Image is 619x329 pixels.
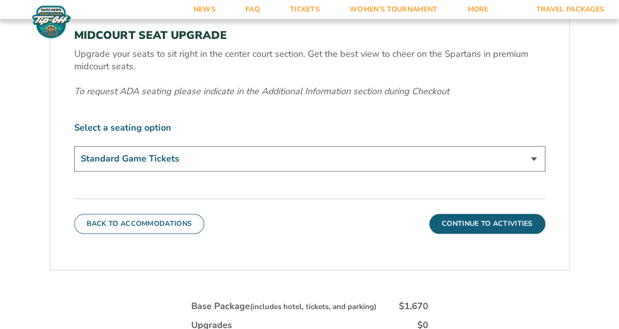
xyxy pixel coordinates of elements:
[191,300,376,313] div: Base Package
[74,48,545,73] p: Upgrade your seats to sit right in the center court section. Get the best view to cheer on the Sp...
[399,300,428,313] div: $1,670
[74,85,449,97] em: To request ADA seating please indicate in the Additional Information section during Checkout
[74,214,205,234] button: Back To Accommodations
[74,122,545,134] label: Select a seating option
[429,214,545,234] button: Continue To Activities
[74,29,545,42] h3: MIDCOURT SEAT UPGRADE
[30,5,73,39] img: Fort Myers Tip-Off
[250,302,376,312] small: (includes hotel, tickets, and parking)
